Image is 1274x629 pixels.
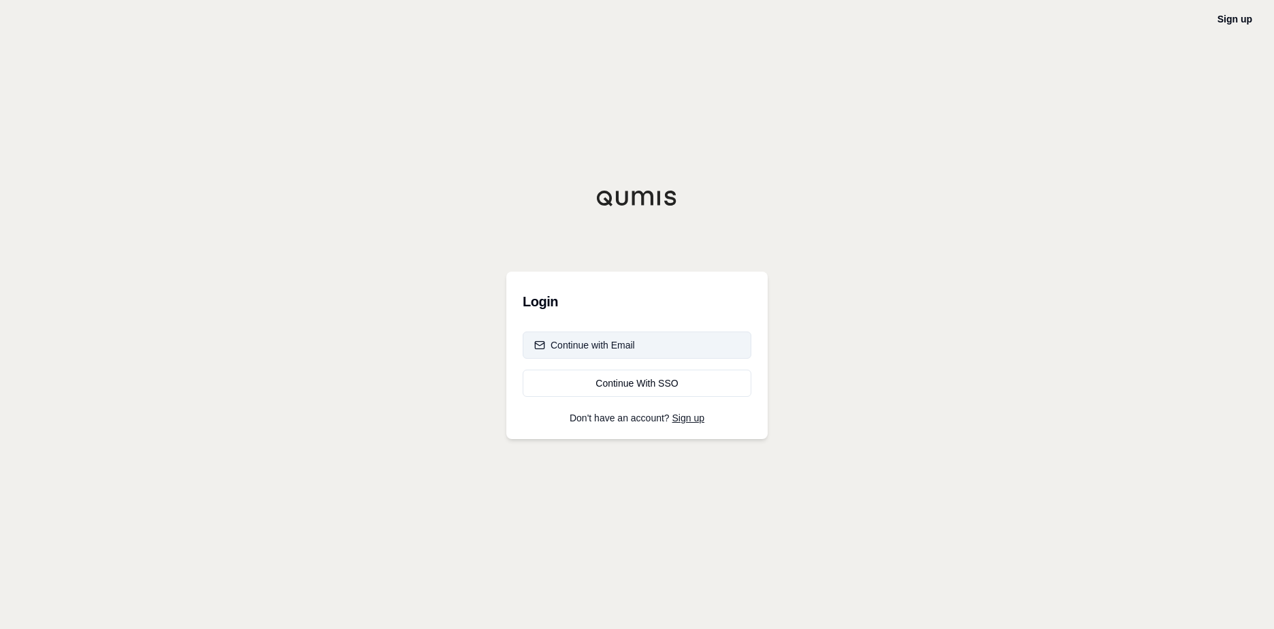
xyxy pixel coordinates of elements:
[523,413,751,423] p: Don't have an account?
[534,376,740,390] div: Continue With SSO
[596,190,678,206] img: Qumis
[672,413,704,423] a: Sign up
[523,332,751,359] button: Continue with Email
[523,370,751,397] a: Continue With SSO
[1218,14,1252,25] a: Sign up
[534,338,635,352] div: Continue with Email
[523,288,751,315] h3: Login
